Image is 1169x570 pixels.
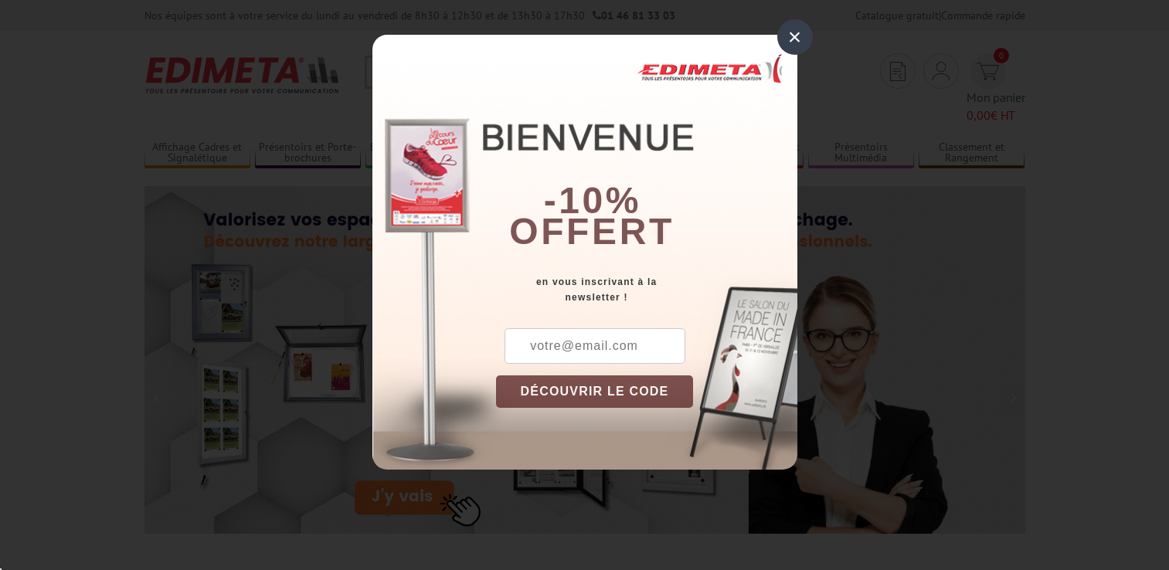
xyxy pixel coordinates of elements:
[509,211,675,252] font: offert
[496,375,694,408] button: DÉCOUVRIR LE CODE
[544,180,641,221] b: -10%
[496,274,797,305] div: en vous inscrivant à la newsletter !
[505,328,685,364] input: votre@email.com
[777,19,813,55] div: ×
